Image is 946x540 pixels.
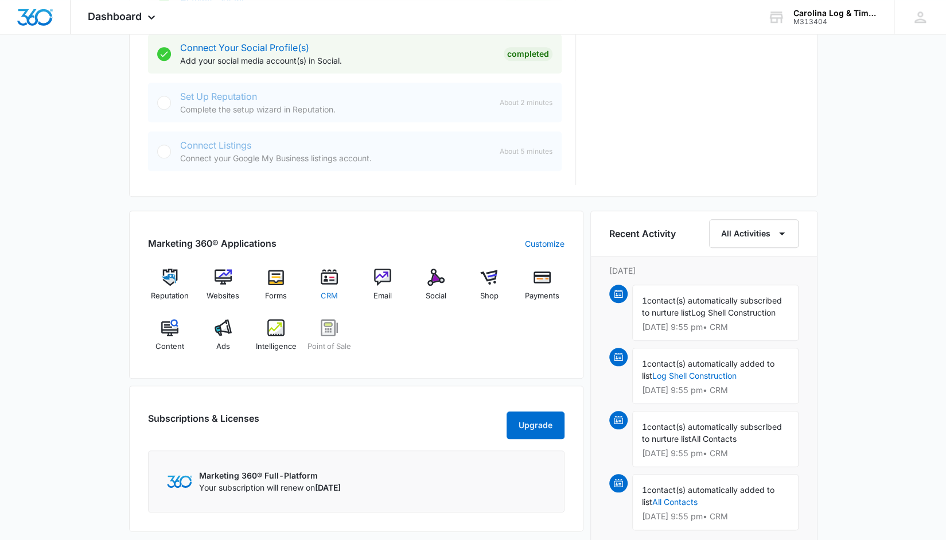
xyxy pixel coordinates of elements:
span: Dashboard [88,10,142,22]
span: CRM [321,290,338,302]
span: contact(s) automatically subscribed to nurture list [642,296,782,317]
p: [DATE] [609,265,799,277]
button: Upgrade [507,411,565,439]
span: Point of Sale [307,341,351,352]
span: Intelligence [256,341,297,352]
span: 1 [642,422,647,432]
h6: Recent Activity [609,227,676,240]
a: All Contacts [652,497,698,507]
a: CRM [307,269,352,310]
span: Email [373,290,392,302]
p: Complete the setup wizard in Reputation. [180,103,490,115]
button: All Activities [709,219,799,248]
a: Ads [201,319,245,360]
span: contact(s) automatically subscribed to nurture list [642,422,782,444]
span: Content [155,341,184,352]
span: About 2 minutes [500,98,552,108]
span: Log Shell Construction [691,308,776,317]
h2: Marketing 360® Applications [148,236,277,250]
a: Customize [525,238,565,250]
p: [DATE] 9:55 pm • CRM [642,512,789,520]
span: About 5 minutes [500,146,552,157]
span: contact(s) automatically added to list [642,359,774,380]
span: Websites [207,290,239,302]
a: Forms [254,269,298,310]
p: Your subscription will renew on [199,481,341,494]
div: Completed [504,47,552,61]
span: [DATE] [315,483,341,492]
a: Email [361,269,405,310]
img: Marketing 360 Logo [167,475,192,487]
p: [DATE] 9:55 pm • CRM [642,386,789,394]
span: Ads [216,341,230,352]
span: Payments [525,290,559,302]
p: [DATE] 9:55 pm • CRM [642,449,789,457]
div: account id [793,18,877,26]
a: Social [414,269,458,310]
span: Forms [265,290,287,302]
a: Reputation [148,269,192,310]
span: All Contacts [691,434,737,444]
span: 1 [642,296,647,305]
a: Payments [520,269,565,310]
p: Marketing 360® Full-Platform [199,469,341,481]
a: Connect Your Social Profile(s) [180,42,309,53]
a: Log Shell Construction [652,371,737,380]
a: Websites [201,269,245,310]
span: 1 [642,485,647,495]
span: Social [426,290,446,302]
div: account name [793,9,877,18]
a: Content [148,319,192,360]
a: Point of Sale [307,319,352,360]
h2: Subscriptions & Licenses [148,411,259,434]
p: [DATE] 9:55 pm • CRM [642,323,789,331]
a: Shop [467,269,511,310]
span: 1 [642,359,647,368]
span: Reputation [151,290,189,302]
span: Shop [480,290,498,302]
p: Connect your Google My Business listings account. [180,152,490,164]
span: contact(s) automatically added to list [642,485,774,507]
a: Intelligence [254,319,298,360]
p: Add your social media account(s) in Social. [180,55,495,67]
